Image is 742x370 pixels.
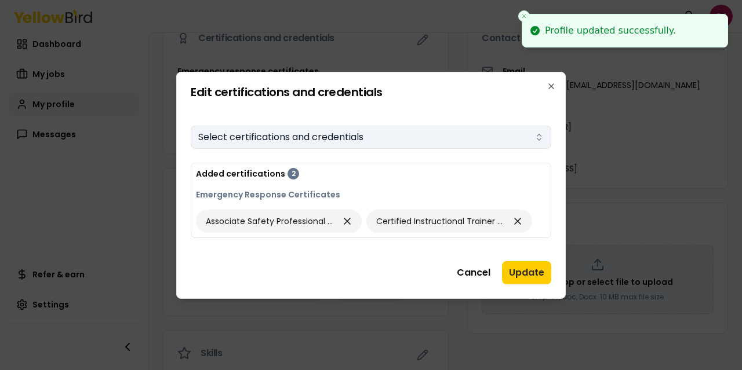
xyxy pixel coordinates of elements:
div: Certified Instructional Trainer (CIT) [366,210,532,233]
span: Certified Instructional Trainer (CIT) [376,215,506,227]
div: 2 [288,168,299,179]
h2: Edit certifications and credentials [191,86,551,98]
button: Cancel [450,261,497,284]
h3: Added certifications [196,168,285,179]
button: Select certifications and credentials [191,126,551,149]
p: Emergency Response Certificates [196,189,546,200]
span: Associate Safety Professional (ASP) [206,215,336,227]
div: Associate Safety Professional (ASP) [196,210,362,233]
button: Update [502,261,551,284]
